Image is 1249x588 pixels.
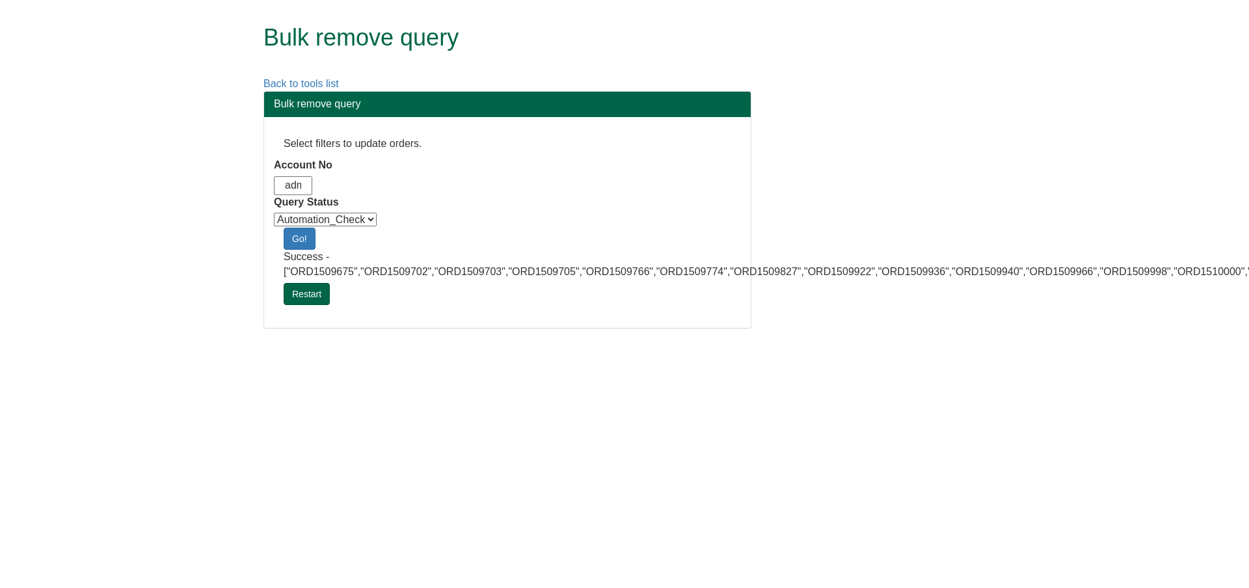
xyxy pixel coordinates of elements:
label: Query Status [274,195,339,210]
a: Back to tools list [263,78,339,89]
label: Account No [274,158,332,173]
a: Restart [284,283,330,305]
h1: Bulk remove query [263,25,956,51]
a: Go! [284,228,316,250]
p: Select filters to update orders. [284,137,731,152]
h3: Bulk remove query [274,98,741,110]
